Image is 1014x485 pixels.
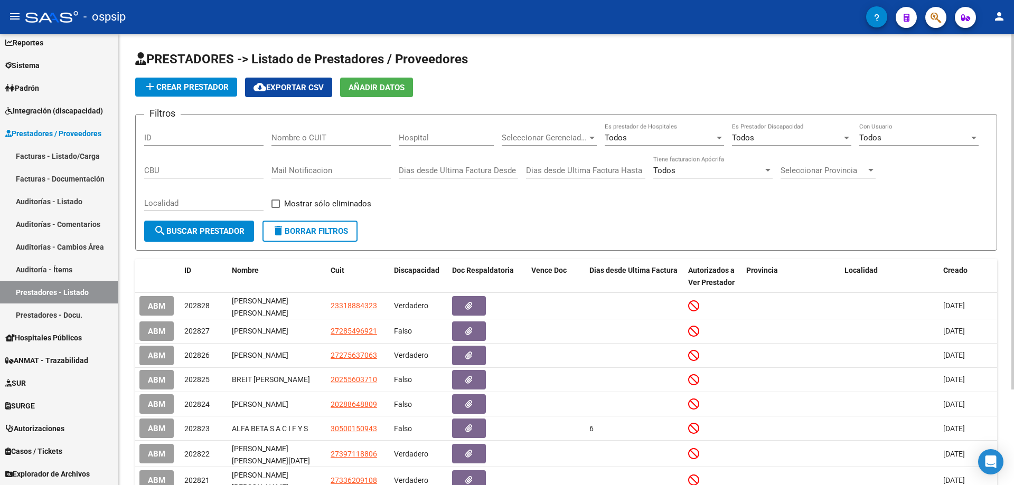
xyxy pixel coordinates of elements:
[5,377,26,389] span: SUR
[585,259,684,294] datatable-header-cell: Dias desde Ultima Factura
[139,394,174,414] button: ABM
[452,266,514,274] span: Doc Respaldatoria
[144,106,181,121] h3: Filtros
[184,327,210,335] span: 202827
[943,400,965,408] span: [DATE]
[943,351,965,359] span: [DATE]
[394,327,412,335] span: Falso
[135,52,468,66] span: PRESTADORES -> Listado de Prestadores / Proveedores
[8,10,21,23] mat-icon: menu
[184,351,210,359] span: 202826
[394,266,439,274] span: Discapacidad
[184,266,191,274] span: ID
[331,476,377,484] span: 27336209108
[184,400,210,408] span: 202824
[943,476,965,484] span: [DATE]
[180,259,228,294] datatable-header-cell: ID
[135,78,237,97] button: Crear Prestador
[148,449,165,459] span: ABM
[326,259,390,294] datatable-header-cell: Cuit
[331,301,377,310] span: 23318884323
[5,423,64,434] span: Autorizaciones
[939,259,997,294] datatable-header-cell: Creado
[653,166,675,175] span: Todos
[331,375,377,384] span: 20255603710
[139,346,174,365] button: ABM
[688,266,735,287] span: Autorizados a Ver Prestador
[527,259,585,294] datatable-header-cell: Vence Doc
[684,259,742,294] datatable-header-cell: Autorizados a Ver Prestador
[148,424,165,433] span: ABM
[148,375,165,385] span: ABM
[144,82,229,92] span: Crear Prestador
[232,423,322,435] div: ALFA BETA S A C I F Y S
[154,224,166,237] mat-icon: search
[943,424,965,433] span: [DATE]
[5,37,43,49] span: Reportes
[232,349,322,362] div: [PERSON_NAME]
[993,10,1006,23] mat-icon: person
[605,133,627,142] span: Todos
[331,400,377,408] span: 20288648809
[943,450,965,458] span: [DATE]
[844,266,878,274] span: Localidad
[232,266,259,274] span: Nombre
[262,221,358,242] button: Borrar Filtros
[746,266,778,274] span: Provincia
[253,81,266,93] mat-icon: cloud_download
[148,327,165,336] span: ABM
[154,226,245,236] span: Buscar Prestador
[394,450,428,458] span: Verdadero
[943,301,965,310] span: [DATE]
[531,266,567,274] span: Vence Doc
[184,450,210,458] span: 202822
[978,449,1003,474] div: Open Intercom Messenger
[232,325,322,337] div: [PERSON_NAME]
[232,374,322,386] div: BREIT [PERSON_NAME]
[5,400,35,412] span: SURGE
[284,197,371,210] span: Mostrar sólo eliminados
[232,443,322,465] div: [PERSON_NAME] [PERSON_NAME][DATE]
[859,133,881,142] span: Todos
[331,424,377,433] span: 30500150943
[742,259,841,294] datatable-header-cell: Provincia
[331,351,377,359] span: 27275637063
[394,375,412,384] span: Falso
[148,351,165,360] span: ABM
[349,83,405,92] span: Añadir Datos
[139,419,174,438] button: ABM
[184,424,210,433] span: 202823
[840,259,939,294] datatable-header-cell: Localidad
[394,301,428,310] span: Verdadero
[148,400,165,409] span: ABM
[943,266,968,274] span: Creado
[943,327,965,335] span: [DATE]
[5,60,40,71] span: Sistema
[184,301,210,310] span: 202828
[148,476,165,485] span: ABM
[272,226,348,236] span: Borrar Filtros
[340,78,413,97] button: Añadir Datos
[5,105,103,117] span: Integración (discapacidad)
[148,301,165,311] span: ABM
[732,133,754,142] span: Todos
[232,398,322,411] div: [PERSON_NAME]
[394,424,412,433] span: Falso
[139,370,174,389] button: ABM
[5,82,39,94] span: Padrón
[144,80,156,93] mat-icon: add
[331,327,377,335] span: 27285496921
[448,259,527,294] datatable-header-cell: Doc Respaldatoria
[228,259,326,294] datatable-header-cell: Nombre
[272,224,285,237] mat-icon: delete
[394,476,428,484] span: Verdadero
[5,468,90,480] span: Explorador de Archivos
[5,355,88,366] span: ANMAT - Trazabilidad
[83,5,126,28] span: - ospsip
[331,266,344,274] span: Cuit
[253,83,324,92] span: Exportar CSV
[394,400,412,408] span: Falso
[5,445,62,457] span: Casos / Tickets
[139,321,174,341] button: ABM
[245,78,332,97] button: Exportar CSV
